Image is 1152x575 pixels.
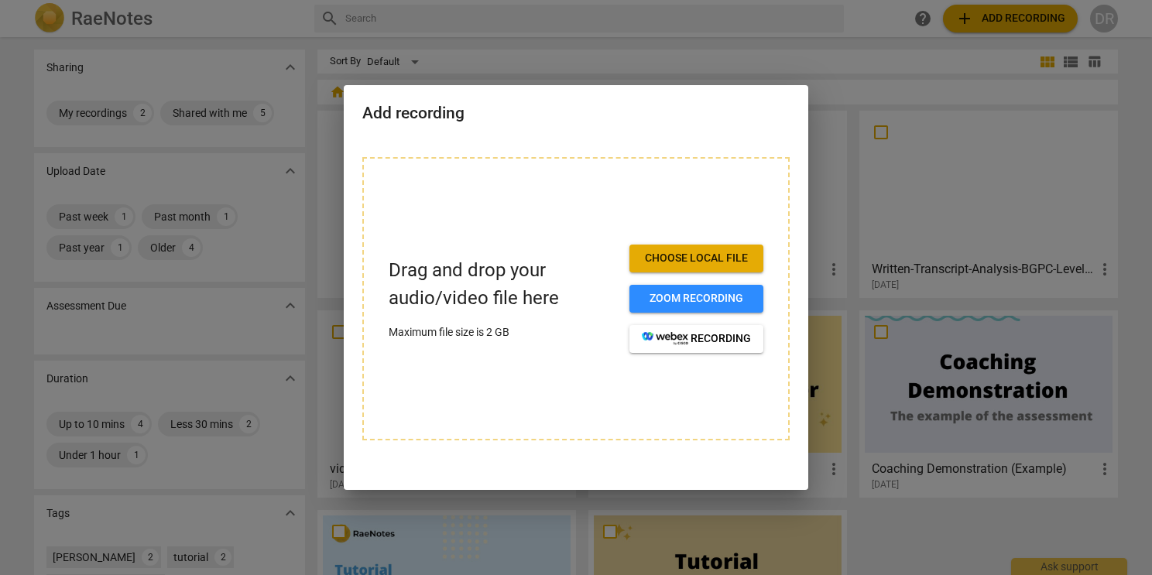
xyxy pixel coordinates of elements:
h2: Add recording [362,104,790,123]
p: Drag and drop your audio/video file here [389,257,617,311]
span: recording [642,331,751,347]
p: Maximum file size is 2 GB [389,324,617,341]
span: Choose local file [642,251,751,266]
button: recording [629,325,763,353]
span: Zoom recording [642,291,751,306]
button: Zoom recording [629,285,763,313]
button: Choose local file [629,245,763,272]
